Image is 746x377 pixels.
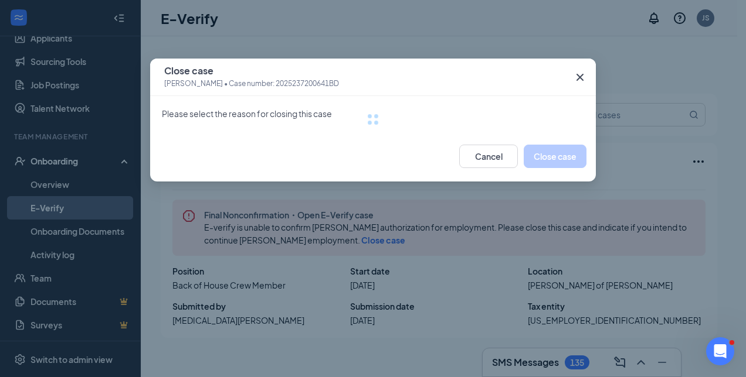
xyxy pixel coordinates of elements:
span: Close case [164,65,339,77]
button: Close [564,59,596,96]
svg: Cross [573,70,587,84]
button: Cancel [459,145,518,168]
span: [PERSON_NAME] • Case number: 2025237200641BD [164,78,339,90]
iframe: Intercom live chat [706,337,734,365]
span: Please select the reason for closing this case [162,108,584,119]
button: Close case [524,145,586,168]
